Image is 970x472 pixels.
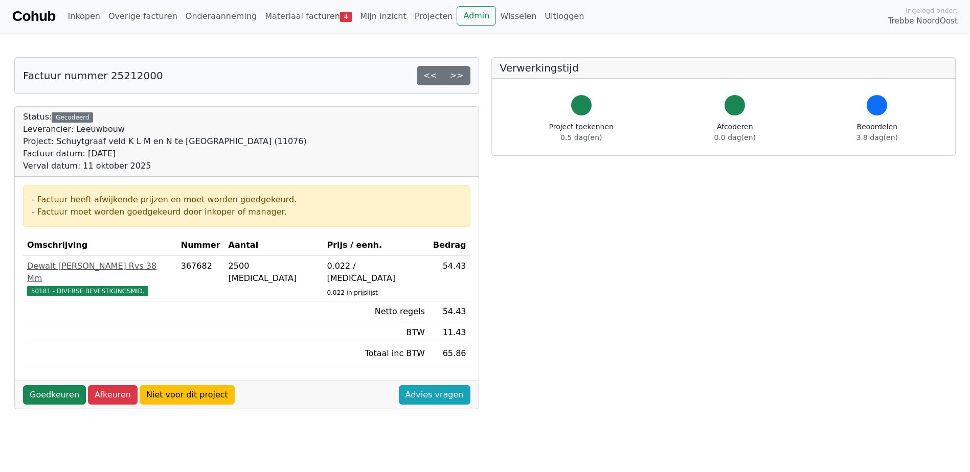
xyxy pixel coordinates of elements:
th: Nummer [177,235,224,256]
div: Project toekennen [549,122,614,143]
td: 65.86 [429,343,470,364]
span: Ingelogd onder: [906,6,958,15]
div: Gecodeerd [52,112,93,123]
a: >> [443,66,470,85]
div: Verval datum: 11 oktober 2025 [23,160,307,172]
span: 0.5 dag(en) [560,133,602,141]
a: Wisselen [496,6,540,27]
a: Overige facturen [104,6,182,27]
a: Dewalt [PERSON_NAME] Rvs 38 Mm50181 - DIVERSE BEVESTIGINGSMID. [27,260,173,297]
div: Factuur datum: [DATE] [23,148,307,160]
div: - Factuur moet worden goedgekeurd door inkoper of manager. [32,206,462,218]
a: Projecten [411,6,457,27]
td: 54.43 [429,301,470,322]
div: Project: Schuytgraaf veld K L M en N te [GEOGRAPHIC_DATA] (11076) [23,135,307,148]
div: Afcoderen [714,122,756,143]
span: 0.0 dag(en) [714,133,756,141]
td: BTW [323,322,428,343]
a: Onderaanneming [182,6,261,27]
span: 50181 - DIVERSE BEVESTIGINGSMID. [27,286,148,296]
a: Goedkeuren [23,385,86,405]
div: 0.022 / [MEDICAL_DATA] [327,260,424,285]
td: 54.43 [429,256,470,301]
th: Bedrag [429,235,470,256]
div: Leverancier: Leeuwbouw [23,123,307,135]
h5: Factuur nummer 25212000 [23,69,163,82]
span: 4 [340,12,352,22]
a: << [417,66,444,85]
div: Status: [23,111,307,172]
a: Admin [457,6,496,26]
td: 11.43 [429,322,470,343]
td: Netto regels [323,301,428,322]
h5: Verwerkingstijd [500,62,948,74]
a: Inkopen [63,6,104,27]
div: Dewalt [PERSON_NAME] Rvs 38 Mm [27,260,173,285]
a: Uitloggen [540,6,588,27]
a: Mijn inzicht [356,6,411,27]
a: Materiaal facturen4 [261,6,356,27]
th: Aantal [224,235,323,256]
th: Omschrijving [23,235,177,256]
div: Beoordelen [856,122,898,143]
td: Totaal inc BTW [323,343,428,364]
span: 3.8 dag(en) [856,133,898,141]
th: Prijs / eenh. [323,235,428,256]
div: - Factuur heeft afwijkende prijzen en moet worden goedgekeurd. [32,194,462,206]
a: Afkeuren [88,385,138,405]
div: 2500 [MEDICAL_DATA] [229,260,319,285]
a: Cohub [12,4,55,29]
td: 367682 [177,256,224,301]
a: Niet voor dit project [140,385,235,405]
span: Trebbe NoordOost [888,15,958,27]
a: Advies vragen [399,385,470,405]
sub: 0.022 in prijslijst [327,289,377,296]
